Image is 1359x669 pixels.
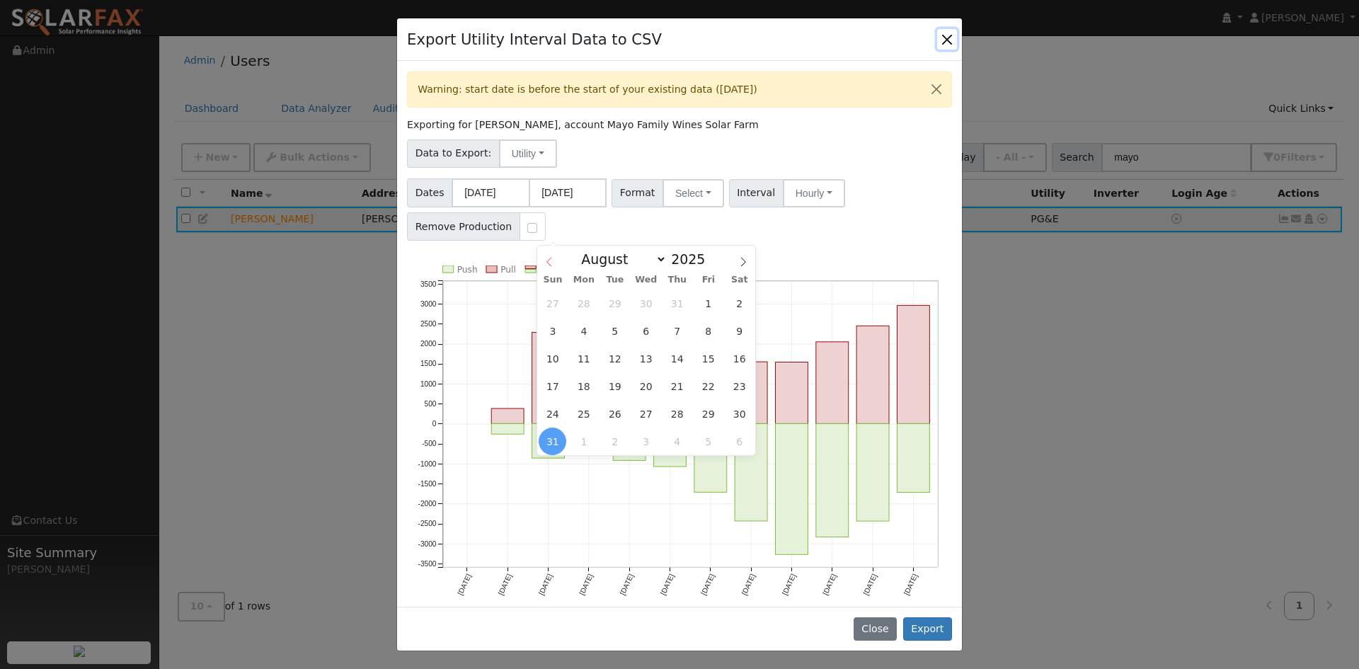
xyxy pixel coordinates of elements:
[570,290,597,317] span: July 28, 2025
[578,573,594,597] text: [DATE]
[740,573,757,597] text: [DATE]
[601,428,629,455] span: September 2, 2025
[420,280,437,288] text: 3500
[570,317,597,345] span: August 4, 2025
[420,360,437,368] text: 1500
[694,317,722,345] span: August 8, 2025
[821,573,837,597] text: [DATE]
[407,28,662,51] h4: Export Utility Interval Data to CSV
[601,400,629,428] span: August 26, 2025
[407,72,952,108] div: Warning: start date is before the start of your existing data ([DATE])
[539,317,566,345] span: August 3, 2025
[726,290,753,317] span: August 2, 2025
[816,424,849,537] rect: onclick=""
[724,275,755,285] span: Sat
[539,345,566,372] span: August 10, 2025
[775,362,808,424] rect: onclick=""
[612,179,663,207] span: Format
[902,573,919,597] text: [DATE]
[729,179,784,207] span: Interval
[693,275,724,285] span: Fri
[631,275,662,285] span: Wed
[897,424,929,493] rect: onclick=""
[532,424,565,459] rect: onclick=""
[422,440,437,447] text: -500
[600,275,631,285] span: Tue
[497,573,513,597] text: [DATE]
[862,573,878,597] text: [DATE]
[570,345,597,372] span: August 11, 2025
[775,424,808,555] rect: onclick=""
[632,317,660,345] span: August 6, 2025
[663,179,724,207] button: Select
[903,617,952,641] button: Export
[632,290,660,317] span: July 30, 2025
[694,372,722,400] span: August 22, 2025
[418,480,437,488] text: -1500
[418,560,437,568] text: -3500
[570,428,597,455] span: September 1, 2025
[663,345,691,372] span: August 14, 2025
[781,573,797,597] text: [DATE]
[407,139,500,168] span: Data to Export:
[539,400,566,428] span: August 24, 2025
[632,428,660,455] span: September 3, 2025
[457,265,478,275] text: Push
[407,212,520,241] span: Remove Production
[539,372,566,400] span: August 17, 2025
[662,275,693,285] span: Thu
[726,345,753,372] span: August 16, 2025
[726,317,753,345] span: August 9, 2025
[613,424,646,461] rect: onclick=""
[735,362,767,423] rect: onclick=""
[663,317,691,345] span: August 7, 2025
[601,317,629,345] span: August 5, 2025
[420,320,437,328] text: 2500
[663,290,691,317] span: July 31, 2025
[570,372,597,400] span: August 18, 2025
[418,460,437,468] text: -1000
[783,179,845,207] button: Hourly
[601,345,629,372] span: August 12, 2025
[420,300,437,308] text: 3000
[499,139,557,168] button: Utility
[816,342,849,424] rect: onclick=""
[420,340,437,348] text: 2000
[619,573,635,597] text: [DATE]
[570,400,597,428] span: August 25, 2025
[539,428,566,455] span: August 31, 2025
[632,372,660,400] span: August 20, 2025
[694,424,727,493] rect: onclick=""
[491,424,524,435] rect: onclick=""
[418,540,437,548] text: -3000
[694,290,722,317] span: August 1, 2025
[491,408,524,423] rect: onclick=""
[922,72,951,107] button: Close
[418,520,437,527] text: -2500
[568,275,600,285] span: Mon
[632,345,660,372] span: August 13, 2025
[425,400,437,408] text: 500
[854,617,897,641] button: Close
[407,118,759,132] label: Exporting for [PERSON_NAME], account Mayo Family Wines Solar Farm
[726,400,753,428] span: August 30, 2025
[667,251,718,267] input: Year
[937,29,957,49] button: Close
[632,400,660,428] span: August 27, 2025
[726,428,753,455] span: September 6, 2025
[654,424,687,467] rect: onclick=""
[574,251,667,268] select: Month
[418,500,437,508] text: -2000
[694,345,722,372] span: August 15, 2025
[694,400,722,428] span: August 29, 2025
[539,290,566,317] span: July 27, 2025
[726,372,753,400] span: August 23, 2025
[601,290,629,317] span: July 29, 2025
[537,573,554,597] text: [DATE]
[897,306,929,424] rect: onclick=""
[694,428,722,455] span: September 5, 2025
[735,424,767,522] rect: onclick=""
[537,275,568,285] span: Sun
[601,372,629,400] span: August 19, 2025
[457,573,473,597] text: [DATE]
